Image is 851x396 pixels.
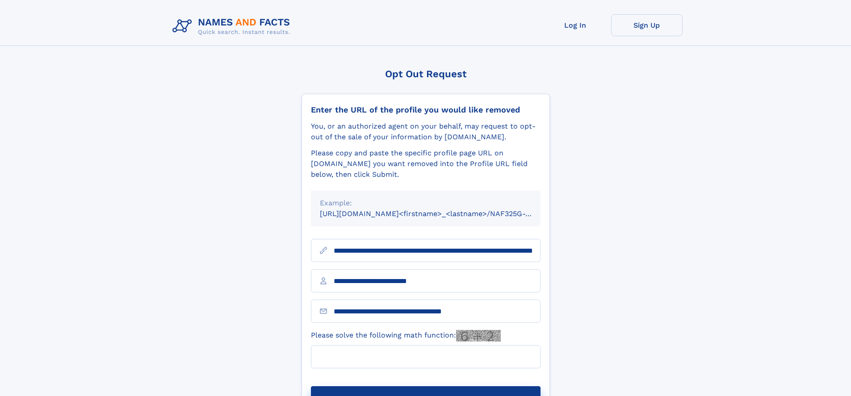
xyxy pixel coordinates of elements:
a: Sign Up [611,14,683,36]
div: Enter the URL of the profile you would like removed [311,105,541,115]
small: [URL][DOMAIN_NAME]<firstname>_<lastname>/NAF325G-xxxxxxxx [320,209,558,218]
div: Please copy and paste the specific profile page URL on [DOMAIN_NAME] you want removed into the Pr... [311,148,541,180]
div: Example: [320,198,532,208]
label: Please solve the following math function: [311,330,501,342]
a: Log In [540,14,611,36]
img: Logo Names and Facts [169,14,298,38]
div: Opt Out Request [302,68,550,79]
div: You, or an authorized agent on your behalf, may request to opt-out of the sale of your informatio... [311,121,541,142]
